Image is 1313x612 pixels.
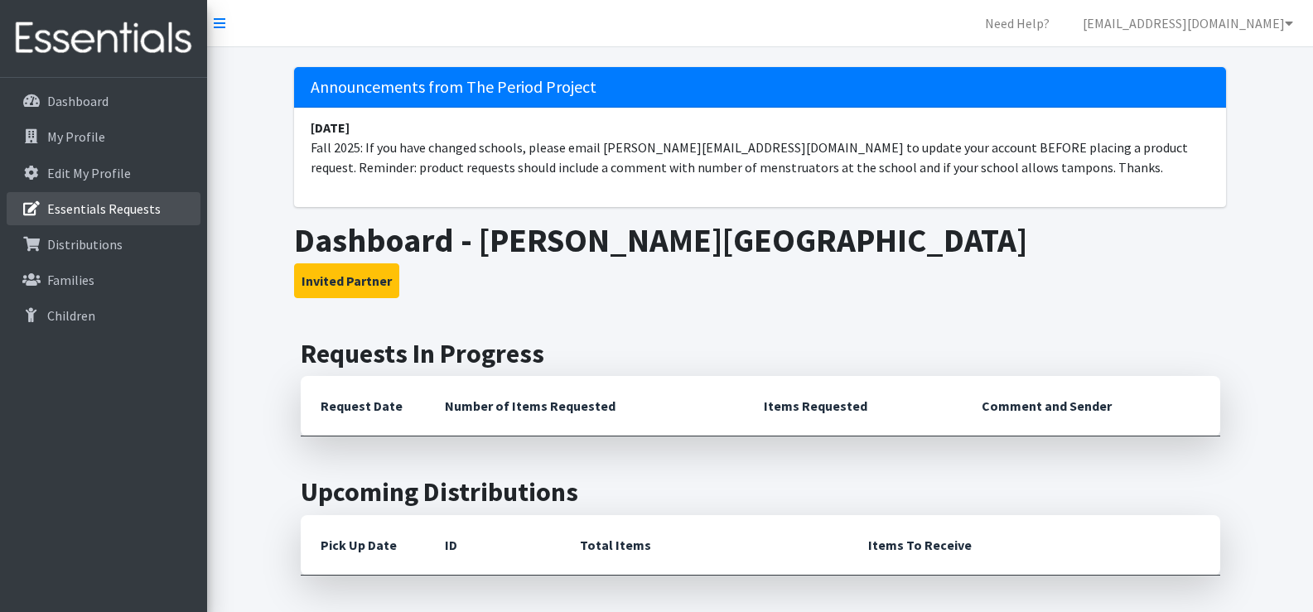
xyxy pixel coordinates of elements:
a: Dashboard [7,84,200,118]
li: Fall 2025: If you have changed schools, please email [PERSON_NAME][EMAIL_ADDRESS][DOMAIN_NAME] to... [294,108,1226,187]
h1: Dashboard - [PERSON_NAME][GEOGRAPHIC_DATA] [294,220,1226,260]
button: Invited Partner [294,263,399,298]
img: HumanEssentials [7,11,200,66]
th: Pick Up Date [301,515,425,576]
th: Items Requested [744,376,962,436]
p: Edit My Profile [47,165,131,181]
a: My Profile [7,120,200,153]
th: Number of Items Requested [425,376,745,436]
a: Need Help? [972,7,1063,40]
th: Total Items [560,515,848,576]
th: Items To Receive [848,515,1220,576]
p: Families [47,272,94,288]
th: ID [425,515,560,576]
th: Request Date [301,376,425,436]
p: My Profile [47,128,105,145]
a: Distributions [7,228,200,261]
th: Comment and Sender [962,376,1219,436]
h2: Requests In Progress [301,338,1220,369]
strong: [DATE] [311,119,350,136]
a: Families [7,263,200,296]
p: Children [47,307,95,324]
p: Dashboard [47,93,109,109]
h2: Upcoming Distributions [301,476,1220,508]
h5: Announcements from The Period Project [294,67,1226,108]
p: Distributions [47,236,123,253]
p: Essentials Requests [47,200,161,217]
a: Edit My Profile [7,157,200,190]
a: Children [7,299,200,332]
a: Essentials Requests [7,192,200,225]
a: [EMAIL_ADDRESS][DOMAIN_NAME] [1069,7,1306,40]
